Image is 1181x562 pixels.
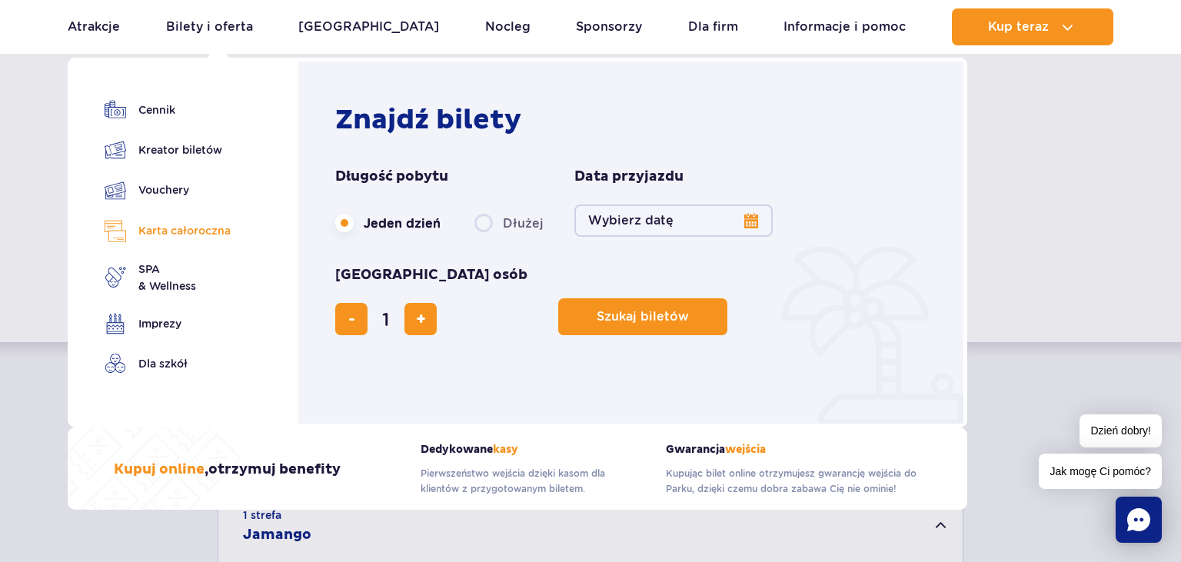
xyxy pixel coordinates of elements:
span: Szukaj biletów [597,310,689,324]
input: liczba biletów [368,301,404,338]
span: [GEOGRAPHIC_DATA] osób [335,266,527,284]
span: Data przyjazdu [574,168,684,186]
label: Dłużej [474,207,544,239]
button: usuń bilet [335,303,368,335]
a: Karta całoroczna [105,220,231,242]
a: Vouchery [105,179,231,201]
button: Szukaj biletów [558,298,727,335]
a: SPA& Wellness [105,261,231,294]
a: Sponsorzy [576,8,642,45]
button: Wybierz datę [574,205,773,237]
p: Kupując bilet online otrzymujesz gwarancję wejścia do Parku, dzięki czemu dobra zabawa Cię nie om... [666,466,921,497]
strong: Dedykowane [421,443,643,456]
a: Nocleg [485,8,531,45]
div: Chat [1116,497,1162,543]
span: Dzień dobry! [1080,414,1162,447]
a: Cennik [105,99,231,121]
a: Dla firm [688,8,738,45]
p: Pierwszeństwo wejścia dzięki kasom dla klientów z przygotowanym biletem. [421,466,643,497]
a: Informacje i pomoc [783,8,906,45]
button: dodaj bilet [404,303,437,335]
form: Planowanie wizyty w Park of Poland [335,168,934,335]
a: Kreator biletów [105,139,231,161]
span: SPA & Wellness [138,261,196,294]
a: Bilety i oferta [166,8,253,45]
span: wejścia [725,443,766,456]
a: Imprezy [105,313,231,334]
span: Długość pobytu [335,168,448,186]
span: Jak mogę Ci pomóc? [1039,454,1162,489]
a: Dla szkół [105,353,231,374]
span: Kupuj online [114,461,205,478]
button: Kup teraz [952,8,1113,45]
h3: , otrzymuj benefity [114,461,341,479]
strong: Znajdź bilety [335,103,521,137]
label: Jeden dzień [335,207,441,239]
a: [GEOGRAPHIC_DATA] [298,8,439,45]
span: kasy [493,443,518,456]
a: Atrakcje [68,8,120,45]
strong: Gwarancja [666,443,921,456]
span: Kup teraz [988,20,1049,34]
